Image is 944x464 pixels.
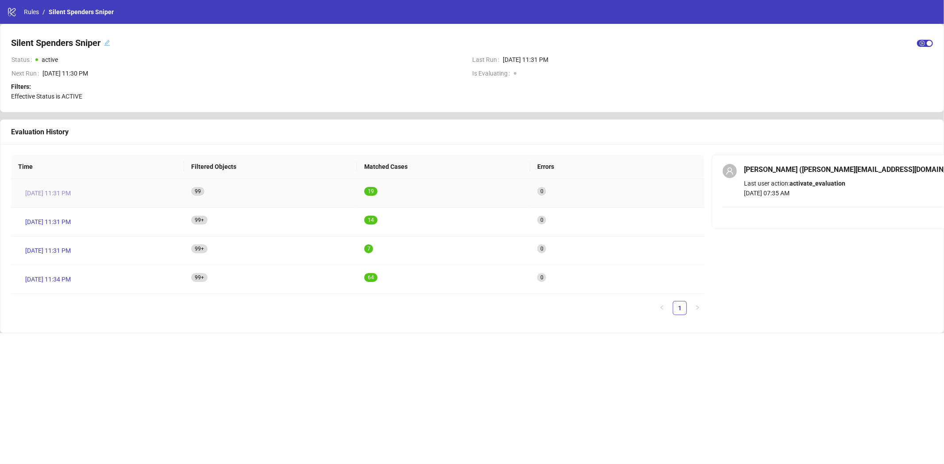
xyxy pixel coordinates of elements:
sup: 113 [191,216,208,224]
span: [DATE] 11:30 PM [42,68,465,78]
th: Matched Cases [357,155,530,179]
sup: 64 [364,273,378,282]
div: Silent Spenders Sniperedit [11,35,110,51]
a: [DATE] 11:31 PM [18,243,78,258]
span: 4 [371,274,374,281]
span: 6 [368,274,371,281]
a: [DATE] 11:31 PM [18,186,78,200]
strong: Filters: [11,83,31,90]
span: 9 [371,188,374,194]
span: Effective Status is ACTIVE [11,93,82,100]
h4: Silent Spenders Sniper [11,37,100,49]
th: Time [11,155,184,179]
a: [DATE] 11:31 PM [18,215,78,229]
th: Filtered Objects [184,155,357,179]
b: activate_evaluation [790,180,845,187]
span: active [42,56,58,63]
span: 1 [368,188,371,194]
li: / [42,7,45,17]
li: 1 [673,301,687,315]
button: right [690,301,705,315]
a: Rules [22,7,41,17]
span: [DATE] 11:31 PM [25,217,71,227]
sup: 0 [537,244,546,253]
span: 9 [198,188,201,194]
span: Is Evaluating [473,68,514,78]
span: 7 [367,246,370,252]
sup: 205 [191,273,208,282]
sup: 0 [537,273,546,282]
span: left [659,305,665,310]
span: 9 [195,188,198,194]
span: Next Run [12,68,42,78]
span: Last user action: [744,180,845,187]
sup: 99 [191,187,204,196]
div: Evaluation History [11,126,933,137]
sup: 19 [364,187,378,196]
a: [DATE] 11:34 PM [18,272,78,286]
span: [DATE] 11:31 PM [503,55,933,65]
sup: 0 [537,187,546,196]
span: 4 [371,217,374,223]
span: edit [104,40,110,46]
button: left [655,301,669,315]
span: right [695,305,700,310]
sup: 0 [537,216,546,224]
span: [DATE] 11:31 PM [25,246,71,255]
a: 1 [673,301,686,315]
th: Errors [530,155,705,179]
sup: 7 [364,244,373,253]
span: [DATE] 11:34 PM [25,274,71,284]
span: [DATE] 11:31 PM [25,188,71,198]
sup: 14 [364,216,378,224]
span: Last Run [473,55,503,65]
span: user [726,167,734,175]
sup: 124 [191,244,208,253]
a: Silent Spenders Sniper [47,7,116,17]
li: Previous Page [655,301,669,315]
span: 1 [368,217,371,223]
span: Status [12,55,35,65]
li: Next Page [690,301,705,315]
span: [DATE] 07:35 AM [744,190,790,197]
